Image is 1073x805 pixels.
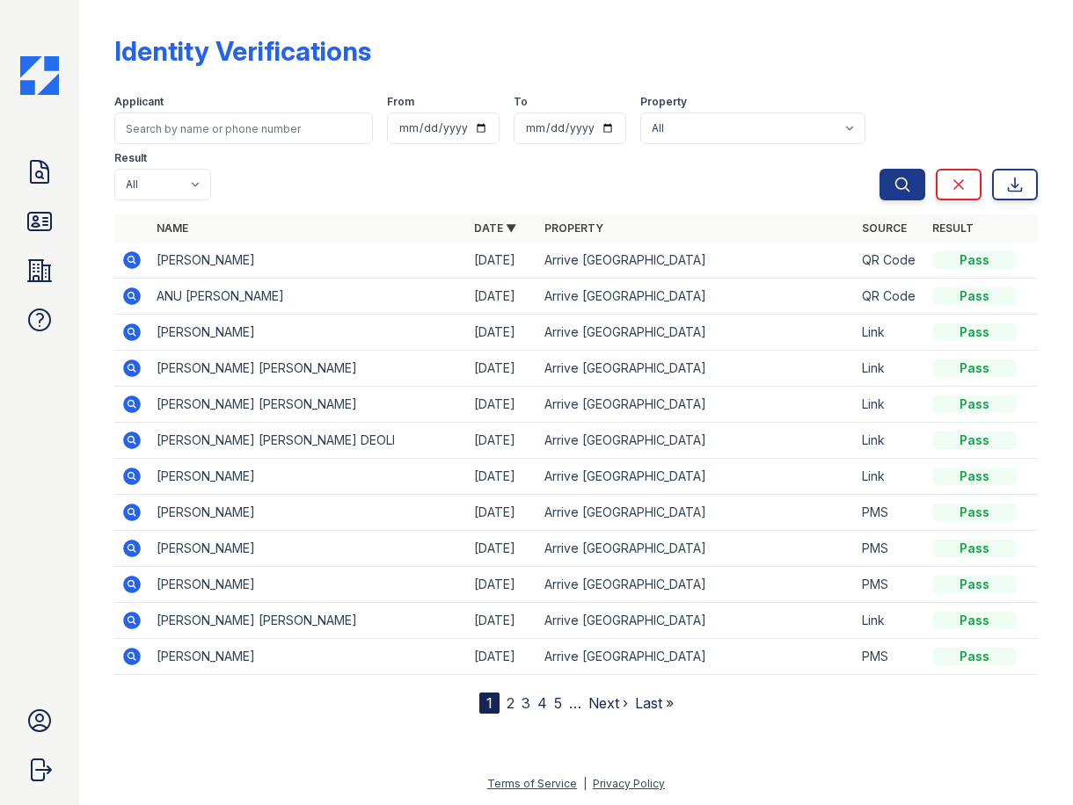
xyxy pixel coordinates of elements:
[114,35,371,67] div: Identity Verifications
[467,423,537,459] td: [DATE]
[537,423,855,459] td: Arrive [GEOGRAPHIC_DATA]
[862,221,907,235] a: Source
[114,112,373,144] input: Search by name or phone number
[20,56,59,95] img: CE_Icon_Blue-c292c112584629df590d857e76928e9f676e5b41ef8f769ba2f05ee15b207248.png
[150,423,467,459] td: [PERSON_NAME] [PERSON_NAME] DEOLI
[467,567,537,603] td: [DATE]
[569,693,581,714] span: …
[640,95,687,109] label: Property
[150,387,467,423] td: [PERSON_NAME] [PERSON_NAME]
[537,459,855,495] td: Arrive [GEOGRAPHIC_DATA]
[467,603,537,639] td: [DATE]
[537,387,855,423] td: Arrive [GEOGRAPHIC_DATA]
[474,221,516,235] a: Date ▼
[467,279,537,315] td: [DATE]
[150,603,467,639] td: [PERSON_NAME] [PERSON_NAME]
[150,495,467,531] td: [PERSON_NAME]
[932,251,1017,269] div: Pass
[855,495,925,531] td: PMS
[387,95,414,109] label: From
[544,221,603,235] a: Property
[467,495,537,531] td: [DATE]
[855,423,925,459] td: Link
[537,351,855,387] td: Arrive [GEOGRAPHIC_DATA]
[150,279,467,315] td: ANU [PERSON_NAME]
[554,694,562,712] a: 5
[855,315,925,351] td: Link
[479,693,500,714] div: 1
[855,567,925,603] td: PMS
[150,567,467,603] td: [PERSON_NAME]
[514,95,528,109] label: To
[537,639,855,675] td: Arrive [GEOGRAPHIC_DATA]
[114,95,164,109] label: Applicant
[588,694,628,712] a: Next ›
[467,639,537,675] td: [DATE]
[583,777,587,790] div: |
[537,243,855,279] td: Arrive [GEOGRAPHIC_DATA]
[932,648,1017,665] div: Pass
[855,387,925,423] td: Link
[467,387,537,423] td: [DATE]
[157,221,188,235] a: Name
[150,315,467,351] td: [PERSON_NAME]
[932,221,974,235] a: Result
[537,567,855,603] td: Arrive [GEOGRAPHIC_DATA]
[855,243,925,279] td: QR Code
[932,576,1017,593] div: Pass
[537,279,855,315] td: Arrive [GEOGRAPHIC_DATA]
[593,777,665,790] a: Privacy Policy
[467,531,537,567] td: [DATE]
[855,279,925,315] td: QR Code
[150,351,467,387] td: [PERSON_NAME] [PERSON_NAME]
[537,531,855,567] td: Arrive [GEOGRAPHIC_DATA]
[855,531,925,567] td: PMS
[855,639,925,675] td: PMS
[467,243,537,279] td: [DATE]
[150,459,467,495] td: [PERSON_NAME]
[635,694,674,712] a: Last »
[855,459,925,495] td: Link
[932,540,1017,557] div: Pass
[932,504,1017,521] div: Pass
[507,694,515,712] a: 2
[932,395,1017,413] div: Pass
[932,359,1017,377] div: Pass
[855,603,925,639] td: Link
[467,351,537,387] td: [DATE]
[150,531,467,567] td: [PERSON_NAME]
[537,603,855,639] td: Arrive [GEOGRAPHIC_DATA]
[467,459,537,495] td: [DATE]
[114,151,147,165] label: Result
[537,694,547,712] a: 4
[932,612,1017,629] div: Pass
[487,777,577,790] a: Terms of Service
[932,468,1017,485] div: Pass
[150,639,467,675] td: [PERSON_NAME]
[932,323,1017,341] div: Pass
[537,495,855,531] td: Arrive [GEOGRAPHIC_DATA]
[932,432,1017,449] div: Pass
[537,315,855,351] td: Arrive [GEOGRAPHIC_DATA]
[150,243,467,279] td: [PERSON_NAME]
[932,287,1017,305] div: Pass
[467,315,537,351] td: [DATE]
[522,694,530,712] a: 3
[855,351,925,387] td: Link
